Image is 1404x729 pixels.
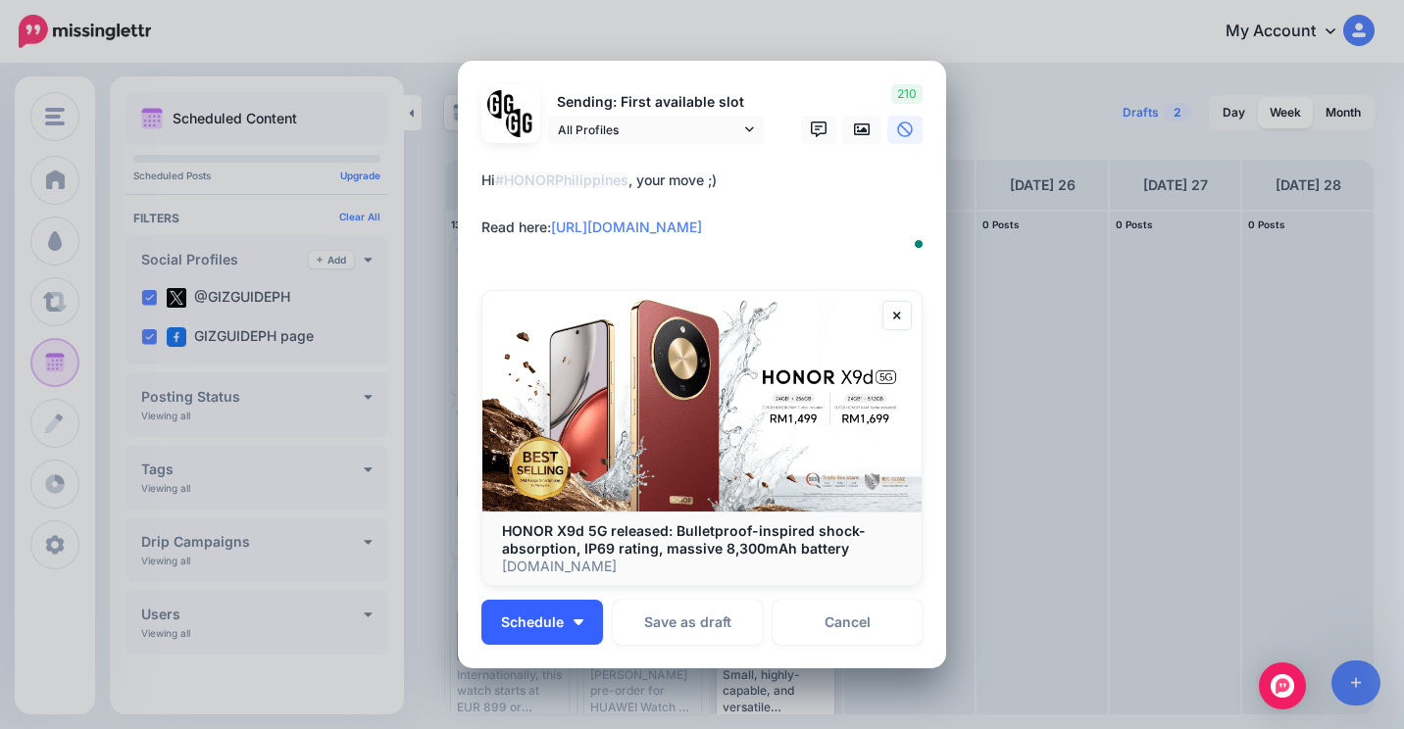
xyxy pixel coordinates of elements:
span: Schedule [501,615,564,629]
button: Schedule [481,600,603,645]
span: All Profiles [558,120,740,140]
img: 353459792_649996473822713_4483302954317148903_n-bsa138318.png [487,90,516,119]
textarea: To enrich screen reader interactions, please activate Accessibility in Grammarly extension settings [481,169,932,263]
img: HONOR X9d 5G released: Bulletproof-inspired shock-absorption, IP69 rating, massive 8,300mAh battery [482,291,922,511]
p: [DOMAIN_NAME] [502,558,902,575]
a: All Profiles [548,116,764,144]
img: arrow-down-white.png [574,619,583,625]
a: Cancel [773,600,923,645]
div: Open Intercom Messenger [1259,662,1306,709]
b: HONOR X9d 5G released: Bulletproof-inspired shock-absorption, IP69 rating, massive 8,300mAh battery [502,522,866,557]
img: JT5sWCfR-79925.png [506,109,534,137]
button: Save as draft [613,600,763,645]
p: Sending: First available slot [548,91,764,114]
span: 210 [891,84,923,104]
div: Hi , your move ;) Read here: [481,169,932,239]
